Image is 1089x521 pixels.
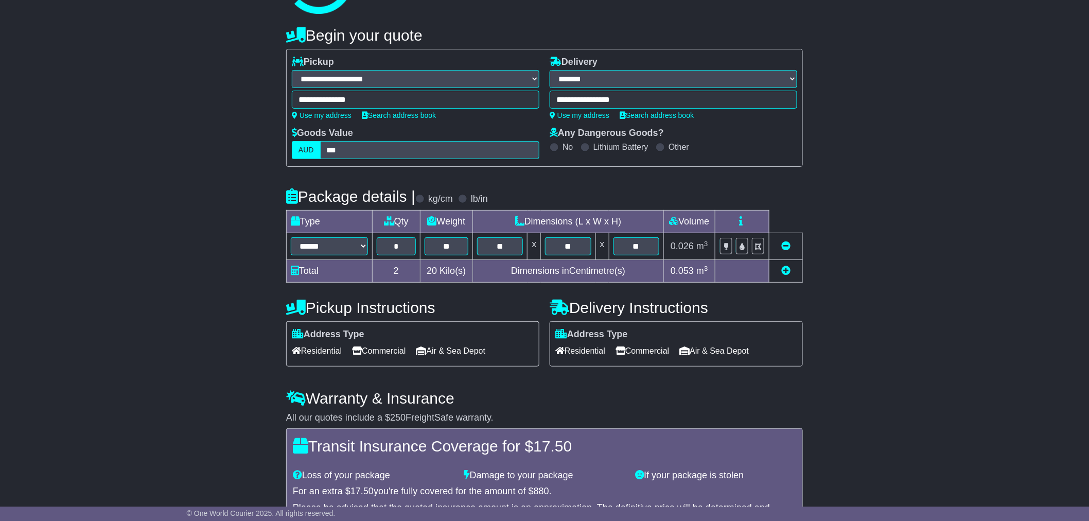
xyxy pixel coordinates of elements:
h4: Warranty & Insurance [286,390,803,407]
span: Commercial [352,343,406,359]
span: Air & Sea Depot [680,343,749,359]
td: Qty [373,211,420,233]
a: Search address book [362,111,436,119]
td: Weight [420,211,473,233]
label: Address Type [292,329,364,340]
a: Search address book [620,111,694,119]
td: Dimensions (L x W x H) [473,211,664,233]
h4: Delivery Instructions [550,299,803,316]
span: Residential [555,343,605,359]
div: Damage to your package [459,470,630,481]
h4: Package details | [286,188,415,205]
span: 17.50 [533,438,572,455]
label: Goods Value [292,128,353,139]
label: Any Dangerous Goods? [550,128,664,139]
label: AUD [292,141,321,159]
sup: 3 [704,265,708,272]
span: m [696,241,708,251]
label: kg/cm [428,194,453,205]
div: For an extra $ you're fully covered for the amount of $ . [293,486,796,497]
td: 2 [373,260,420,283]
td: Type [287,211,373,233]
span: Commercial [616,343,669,359]
a: Add new item [781,266,791,276]
td: Total [287,260,373,283]
span: 880 [534,486,549,496]
td: Kilo(s) [420,260,473,283]
td: Volume [663,211,715,233]
span: Air & Sea Depot [416,343,486,359]
span: 20 [427,266,437,276]
td: x [595,233,609,260]
a: Use my address [292,111,352,119]
span: 250 [390,412,406,423]
h4: Pickup Instructions [286,299,539,316]
div: Loss of your package [288,470,459,481]
label: Address Type [555,329,628,340]
label: Lithium Battery [593,142,648,152]
span: © One World Courier 2025. All rights reserved. [187,509,336,517]
label: Pickup [292,57,334,68]
td: Dimensions in Centimetre(s) [473,260,664,283]
h4: Begin your quote [286,27,803,44]
span: m [696,266,708,276]
div: All our quotes include a $ FreightSafe warranty. [286,412,803,424]
td: x [528,233,541,260]
label: lb/in [471,194,488,205]
a: Use my address [550,111,609,119]
label: Other [669,142,689,152]
div: If your package is stolen [630,470,801,481]
span: 17.50 [350,486,374,496]
label: Delivery [550,57,598,68]
label: No [563,142,573,152]
span: 0.053 [671,266,694,276]
span: Residential [292,343,342,359]
sup: 3 [704,240,708,248]
span: 0.026 [671,241,694,251]
a: Remove this item [781,241,791,251]
h4: Transit Insurance Coverage for $ [293,438,796,455]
